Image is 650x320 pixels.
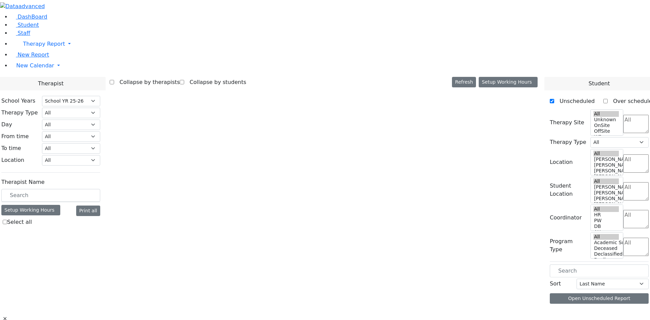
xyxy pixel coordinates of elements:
[593,201,619,207] option: [PERSON_NAME] 2
[593,246,619,251] option: Deceased
[11,59,650,72] a: New Calendar
[593,117,619,123] option: Unknown
[1,132,29,141] label: From time
[588,80,610,88] span: Student
[1,178,45,186] label: Therapist Name
[11,51,49,58] a: New Report
[593,123,619,128] option: OnSite
[11,14,47,20] a: DashBoard
[623,154,649,173] textarea: Search
[114,77,180,88] label: Collapse by therapists
[593,229,619,235] option: AH
[38,80,63,88] span: Therapist
[593,174,619,179] option: [PERSON_NAME] 2
[1,189,100,202] input: Search
[593,128,619,134] option: OffSite
[16,62,54,69] span: New Calendar
[550,119,584,127] label: Therapy Site
[1,205,60,215] div: Setup Working Hours
[18,30,30,36] span: Staff
[11,22,39,28] a: Student
[593,190,619,196] option: [PERSON_NAME] 4
[1,144,21,152] label: To time
[593,111,619,117] option: All
[1,109,38,117] label: Therapy Type
[593,257,619,263] option: Declines
[18,51,49,58] span: New Report
[593,184,619,190] option: [PERSON_NAME] 5
[623,115,649,133] textarea: Search
[452,77,476,87] button: Refresh
[479,77,538,87] button: Setup Working Hours
[593,156,619,162] option: [PERSON_NAME] 5
[593,218,619,223] option: PW
[550,237,586,254] label: Program Type
[593,223,619,229] option: DB
[550,264,649,277] input: Search
[593,196,619,201] option: [PERSON_NAME] 3
[23,41,65,47] span: Therapy Report
[550,138,586,146] label: Therapy Type
[623,210,649,228] textarea: Search
[593,134,619,140] option: WP
[550,214,582,222] label: Coordinator
[593,162,619,168] option: [PERSON_NAME] 4
[593,234,619,240] option: All
[11,30,30,36] a: Staff
[550,293,649,304] button: Open Unscheduled Report
[593,240,619,246] option: Academic Support
[550,182,586,198] label: Student Location
[593,206,619,212] option: All
[7,218,32,226] label: Select all
[623,238,649,256] textarea: Search
[550,158,573,166] label: Location
[593,168,619,174] option: [PERSON_NAME] 3
[554,96,595,107] label: Unscheduled
[1,121,12,129] label: Day
[184,77,246,88] label: Collapse by students
[18,22,39,28] span: Student
[18,14,47,20] span: DashBoard
[1,97,35,105] label: School Years
[593,212,619,218] option: HR
[550,280,561,288] label: Sort
[593,151,619,156] option: All
[623,182,649,200] textarea: Search
[593,251,619,257] option: Declassified
[1,156,24,164] label: Location
[593,178,619,184] option: All
[11,37,650,51] a: Therapy Report
[76,206,100,216] button: Print all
